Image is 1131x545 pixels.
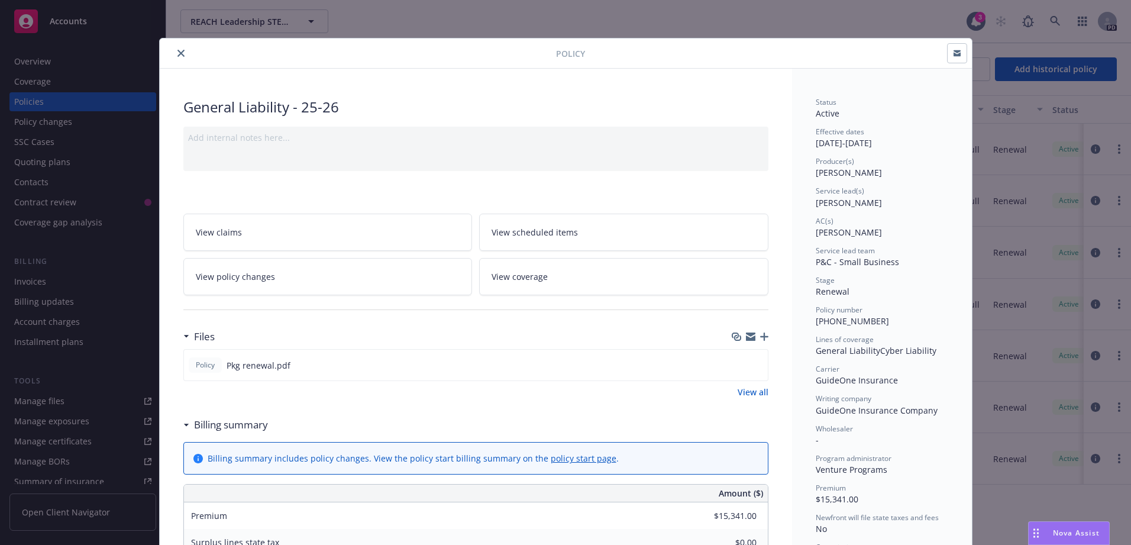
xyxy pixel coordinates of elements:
[188,131,764,144] div: Add internal notes here...
[816,156,854,166] span: Producer(s)
[752,359,763,372] button: preview file
[816,434,819,446] span: -
[492,226,578,238] span: View scheduled items
[816,405,938,416] span: GuideOne Insurance Company
[816,394,871,404] span: Writing company
[738,386,768,398] a: View all
[479,214,768,251] a: View scheduled items
[880,345,936,356] span: Cyber Liability
[194,417,268,433] h3: Billing summary
[816,275,835,285] span: Stage
[208,452,619,465] div: Billing summary includes policy changes. View the policy start billing summary on the .
[183,214,473,251] a: View claims
[816,523,827,534] span: No
[816,197,882,208] span: [PERSON_NAME]
[816,127,864,137] span: Effective dates
[816,315,889,327] span: [PHONE_NUMBER]
[183,329,215,344] div: Files
[816,286,849,297] span: Renewal
[183,417,268,433] div: Billing summary
[816,305,862,315] span: Policy number
[719,487,763,499] span: Amount ($)
[816,216,833,226] span: AC(s)
[733,359,743,372] button: download file
[183,97,768,117] div: General Liability - 25-26
[816,227,882,238] span: [PERSON_NAME]
[492,270,548,283] span: View coverage
[191,510,227,521] span: Premium
[816,167,882,178] span: [PERSON_NAME]
[196,226,242,238] span: View claims
[196,270,275,283] span: View policy changes
[816,375,898,386] span: GuideOne Insurance
[816,186,864,196] span: Service lead(s)
[1053,528,1100,538] span: Nova Assist
[816,453,891,463] span: Program administrator
[183,258,473,295] a: View policy changes
[479,258,768,295] a: View coverage
[816,334,874,344] span: Lines of coverage
[227,359,290,372] span: Pkg renewal.pdf
[816,512,939,523] span: Newfront will file state taxes and fees
[551,453,616,464] a: policy start page
[174,46,188,60] button: close
[816,256,899,267] span: P&C - Small Business
[194,329,215,344] h3: Files
[1029,522,1043,544] div: Drag to move
[816,464,887,475] span: Venture Programs
[193,360,217,370] span: Policy
[1028,521,1110,545] button: Nova Assist
[816,108,839,119] span: Active
[816,246,875,256] span: Service lead team
[556,47,585,60] span: Policy
[816,494,858,505] span: $15,341.00
[687,507,764,525] input: 0.00
[816,97,836,107] span: Status
[816,483,846,493] span: Premium
[816,364,839,374] span: Carrier
[816,424,853,434] span: Wholesaler
[816,127,948,149] div: [DATE] - [DATE]
[816,345,880,356] span: General Liability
